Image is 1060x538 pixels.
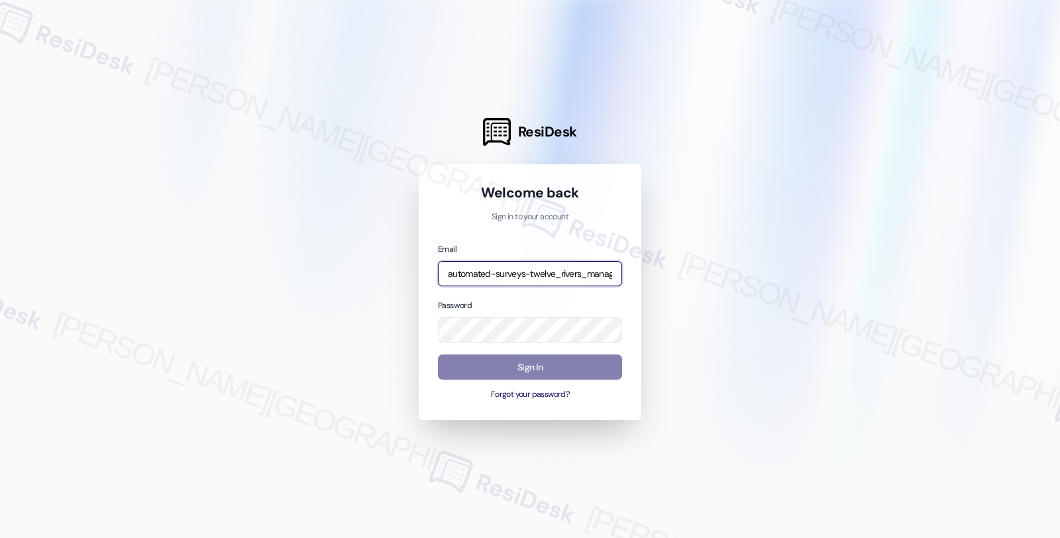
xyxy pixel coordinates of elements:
[518,123,577,141] span: ResiDesk
[438,244,456,254] label: Email
[438,389,622,401] button: Forgot your password?
[483,118,511,146] img: ResiDesk Logo
[438,261,622,287] input: name@example.com
[438,184,622,202] h1: Welcome back
[438,354,622,380] button: Sign In
[438,211,622,223] p: Sign in to your account
[438,300,472,311] label: Password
